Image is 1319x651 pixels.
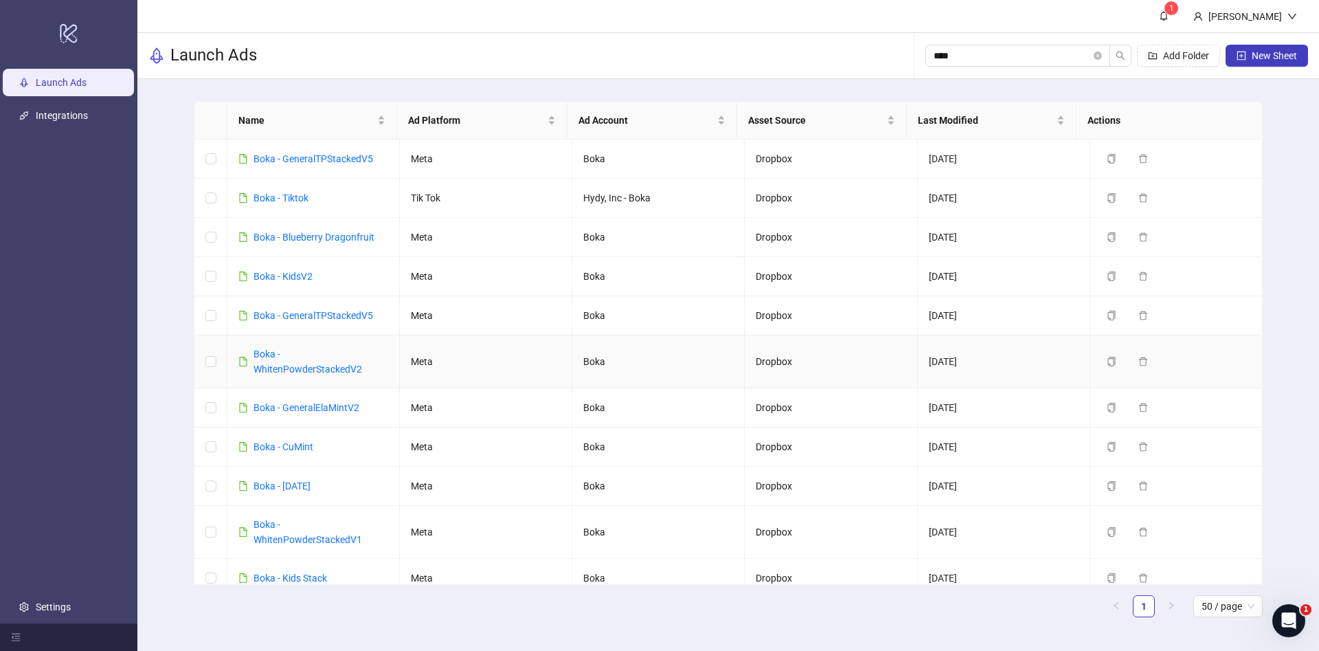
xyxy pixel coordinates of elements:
td: Meta [400,257,572,296]
td: Tik Tok [400,179,572,218]
span: delete [1138,311,1148,320]
span: copy [1107,403,1116,412]
span: delete [1138,232,1148,242]
a: Boka - Kids Stack [253,573,327,584]
button: close-circle [1094,52,1102,60]
a: Boka - GeneralTPStackedV5 [253,310,373,321]
span: file [238,403,248,412]
td: Meta [400,335,572,388]
td: [DATE] [918,140,1090,179]
span: Last Modified [918,113,1054,128]
td: Meta [400,388,572,428]
span: delete [1138,403,1148,412]
td: [DATE] [918,388,1090,428]
td: [DATE] [918,335,1090,388]
td: Meta [400,467,572,506]
span: menu-fold [11,632,21,642]
td: [DATE] [918,218,1090,257]
th: Actions [1076,102,1246,140]
td: [DATE] [918,467,1090,506]
span: file [238,193,248,203]
span: left [1112,602,1120,610]
td: Meta [400,296,572,335]
td: Boka [572,257,745,296]
span: New Sheet [1252,50,1297,61]
td: Dropbox [745,296,917,335]
span: copy [1107,357,1116,366]
a: Boka - CuMint [253,441,313,452]
span: file [238,154,248,164]
td: Meta [400,428,572,467]
span: delete [1138,442,1148,452]
span: copy [1107,272,1116,281]
span: file [238,311,248,320]
td: [DATE] [918,428,1090,467]
td: Dropbox [745,467,917,506]
span: delete [1138,481,1148,491]
td: [DATE] [918,257,1090,296]
a: Boka - WhitenPowderStackedV1 [253,519,362,545]
td: Boka [572,506,745,559]
span: search [1116,51,1125,60]
button: right [1160,595,1182,617]
span: 1 [1300,604,1311,615]
span: file [238,573,248,583]
span: file [238,481,248,491]
h3: Launch Ads [170,45,257,67]
td: Dropbox [745,559,917,598]
td: [DATE] [918,179,1090,218]
th: Asset Source [737,102,907,140]
span: copy [1107,154,1116,164]
span: copy [1107,311,1116,320]
a: Boka - Tiktok [253,192,308,203]
td: [DATE] [918,559,1090,598]
span: rocket [148,47,165,64]
td: Boka [572,218,745,257]
td: Boka [572,467,745,506]
a: Boka - WhitenPowderStackedV2 [253,349,362,375]
th: Ad Platform [397,102,567,140]
span: copy [1107,442,1116,452]
td: Dropbox [745,428,917,467]
span: Ad Platform [408,113,544,128]
span: 1 [1169,3,1174,13]
td: Meta [400,506,572,559]
td: Dropbox [745,506,917,559]
a: Boka - Blueberry Dragonfruit [253,232,374,243]
td: Dropbox [745,179,917,218]
span: bell [1159,11,1169,21]
a: 1 [1134,596,1154,617]
span: Name [238,113,374,128]
span: delete [1138,193,1148,203]
div: Page Size [1193,595,1263,617]
td: Boka [572,296,745,335]
span: file [238,442,248,452]
span: delete [1138,527,1148,537]
span: delete [1138,154,1148,164]
sup: 1 [1164,1,1178,15]
span: user [1193,12,1203,21]
span: file [238,357,248,366]
li: 1 [1133,595,1155,617]
a: Launch Ads [36,77,87,88]
button: New Sheet [1226,45,1308,67]
span: file [238,527,248,537]
td: Boka [572,140,745,179]
span: down [1287,12,1297,21]
td: Dropbox [745,335,917,388]
td: [DATE] [918,296,1090,335]
a: Boka - GeneralTPStackedV5 [253,153,373,164]
span: right [1167,602,1175,610]
button: left [1105,595,1127,617]
a: Boka - GeneralElaMintV2 [253,402,359,413]
td: Dropbox [745,140,917,179]
iframe: Intercom live chat [1272,604,1305,637]
span: copy [1107,232,1116,242]
span: delete [1138,573,1148,583]
span: file [238,232,248,242]
span: delete [1138,357,1148,366]
span: copy [1107,193,1116,203]
span: Ad Account [578,113,714,128]
span: copy [1107,527,1116,537]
